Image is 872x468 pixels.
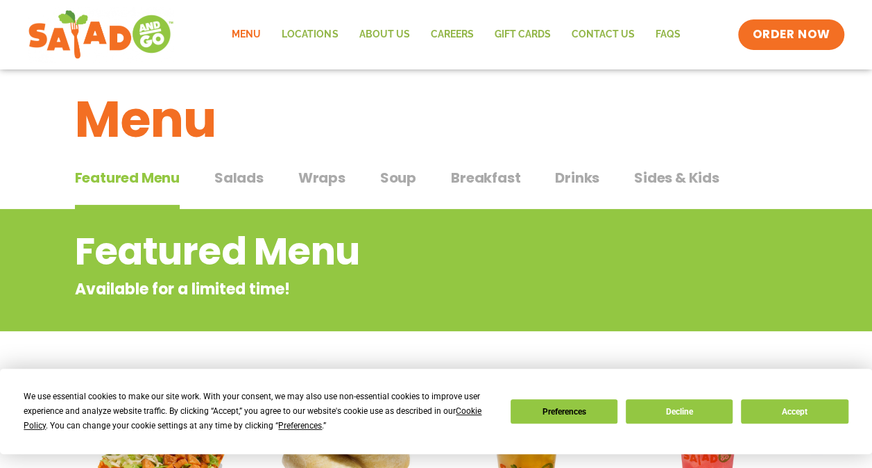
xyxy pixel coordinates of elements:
[75,162,798,210] div: Tabbed content
[28,7,174,62] img: new-SAG-logo-768×292
[626,399,733,424] button: Decline
[214,167,264,188] span: Salads
[75,278,686,301] p: Available for a limited time!
[298,167,345,188] span: Wraps
[511,399,617,424] button: Preferences
[561,19,644,51] a: Contact Us
[75,82,798,157] h1: Menu
[278,421,322,431] span: Preferences
[555,167,599,188] span: Drinks
[75,224,686,280] h2: Featured Menu
[451,167,520,188] span: Breakfast
[634,167,719,188] span: Sides & Kids
[484,19,561,51] a: GIFT CARDS
[738,19,844,50] a: ORDER NOW
[221,19,690,51] nav: Menu
[271,19,348,51] a: Locations
[420,19,484,51] a: Careers
[75,167,180,188] span: Featured Menu
[221,19,271,51] a: Menu
[380,167,416,188] span: Soup
[348,19,420,51] a: About Us
[644,19,690,51] a: FAQs
[24,390,493,433] div: We use essential cookies to make our site work. With your consent, we may also use non-essential ...
[752,26,830,43] span: ORDER NOW
[741,399,848,424] button: Accept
